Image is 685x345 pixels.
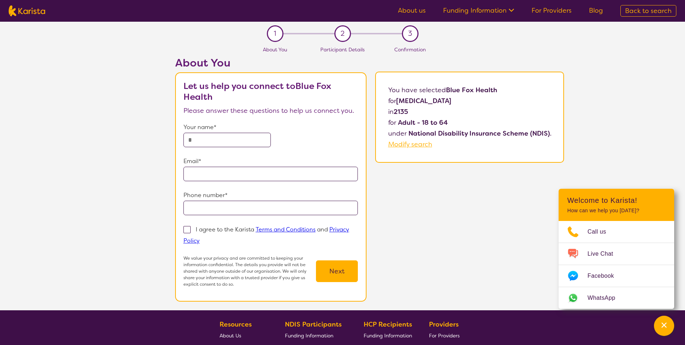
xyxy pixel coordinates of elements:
p: Please answer these questions to help us connect you. [183,105,358,116]
p: in [388,106,551,117]
a: Web link opens in a new tab. [559,287,674,309]
p: How can we help you [DATE]? [567,208,666,214]
span: Live Chat [588,248,622,259]
button: Next [316,260,358,282]
b: Blue Fox Health [446,86,497,94]
p: You have selected [388,85,551,150]
span: Confirmation [394,46,426,53]
p: Email* [183,156,358,167]
a: About Us [220,330,268,341]
a: Terms and Conditions [256,226,316,233]
h2: Welcome to Karista! [567,196,666,205]
ul: Choose channel [559,221,674,309]
b: 2135 [394,107,408,116]
a: Privacy Policy [183,226,349,244]
b: National Disability Insurance Scheme (NDIS) [408,129,550,138]
p: Your name* [183,122,358,133]
a: About us [398,6,426,15]
p: for [388,95,551,106]
span: About You [263,46,287,53]
span: Facebook [588,271,623,281]
div: Channel Menu [559,189,674,309]
a: Funding Information [443,6,514,15]
span: 3 [408,28,412,39]
a: Funding Information [364,330,412,341]
b: Providers [429,320,459,329]
span: About Us [220,332,241,339]
span: 1 [274,28,276,39]
a: For Providers [429,330,463,341]
span: 2 [341,28,344,39]
h2: About You [175,56,367,69]
a: Modify search [388,140,432,149]
a: For Providers [532,6,572,15]
span: Funding Information [364,332,412,339]
p: for [388,117,551,128]
b: Adult - 18 to 64 [398,118,448,127]
b: Resources [220,320,252,329]
span: Participant Details [320,46,365,53]
p: under . [388,128,551,139]
a: Back to search [620,5,676,17]
p: Phone number* [183,190,358,201]
img: Karista logo [9,5,45,16]
p: We value your privacy and are committed to keeping your information confidential. The details you... [183,255,316,287]
a: Funding Information [285,330,347,341]
b: NDIS Participants [285,320,342,329]
button: Channel Menu [654,316,674,336]
span: WhatsApp [588,293,624,303]
span: Funding Information [285,332,333,339]
a: Blog [589,6,603,15]
span: Back to search [625,7,672,15]
b: [MEDICAL_DATA] [396,97,451,105]
b: HCP Recipients [364,320,412,329]
span: For Providers [429,332,460,339]
b: Let us help you connect to Blue Fox Health [183,80,331,103]
p: I agree to the Karista and [183,226,349,244]
span: Call us [588,226,615,237]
